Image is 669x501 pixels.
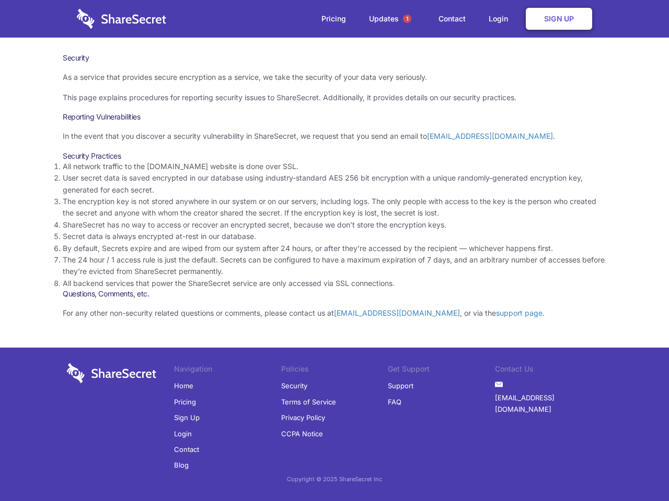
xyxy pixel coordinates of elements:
[63,71,606,83] p: As a service that provides secure encryption as a service, we take the security of your data very...
[174,410,200,425] a: Sign Up
[63,196,606,219] li: The encryption key is not stored anywhere in our system or on our servers, including logs. The on...
[174,442,199,457] a: Contact
[174,363,281,378] li: Navigation
[63,112,606,122] h3: Reporting Vulnerabilities
[526,8,592,30] a: Sign Up
[63,289,606,299] h3: Questions, Comments, etc.
[311,3,356,35] a: Pricing
[63,172,606,196] li: User secret data is saved encrypted in our database using industry-standard AES 256 bit encryptio...
[281,426,323,442] a: CCPA Notice
[495,390,602,417] a: [EMAIL_ADDRESS][DOMAIN_NAME]
[67,363,156,383] img: logo-wordmark-white-trans-d4663122ce5f474addd5e946df7df03e33cb6a1c49d2221995e7729f52c070b2.svg
[174,457,189,473] a: Blog
[281,410,325,425] a: Privacy Policy
[388,394,401,410] a: FAQ
[174,426,192,442] a: Login
[63,53,606,63] h1: Security
[281,363,388,378] li: Policies
[388,363,495,378] li: Get Support
[63,307,606,319] p: For any other non-security related questions or comments, please contact us at , or via the .
[388,378,413,393] a: Support
[428,3,476,35] a: Contact
[174,394,196,410] a: Pricing
[496,308,543,317] a: support page
[281,394,336,410] a: Terms of Service
[63,243,606,254] li: By default, Secrets expire and are wiped from our system after 24 hours, or after they’re accesse...
[63,130,606,142] p: In the event that you discover a security vulnerability in ShareSecret, we request that you send ...
[495,363,602,378] li: Contact Us
[478,3,524,35] a: Login
[63,231,606,242] li: Secret data is always encrypted at-rest in our database.
[403,15,411,23] span: 1
[334,308,460,317] a: [EMAIL_ADDRESS][DOMAIN_NAME]
[174,378,193,393] a: Home
[63,151,606,161] h3: Security Practices
[281,378,307,393] a: Security
[63,92,606,103] p: This page explains procedures for reporting security issues to ShareSecret. Additionally, it prov...
[63,219,606,231] li: ShareSecret has no way to access or recover an encrypted secret, because we don’t store the encry...
[427,132,553,140] a: [EMAIL_ADDRESS][DOMAIN_NAME]
[63,278,606,289] li: All backend services that power the ShareSecret service are only accessed via SSL connections.
[63,254,606,278] li: The 24 hour / 1 access rule is just the default. Secrets can be configured to have a maximum expi...
[63,161,606,172] li: All network traffic to the [DOMAIN_NAME] website is done over SSL.
[77,9,166,29] img: logo-wordmark-white-trans-d4663122ce5f474addd5e946df7df03e33cb6a1c49d2221995e7729f52c070b2.svg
